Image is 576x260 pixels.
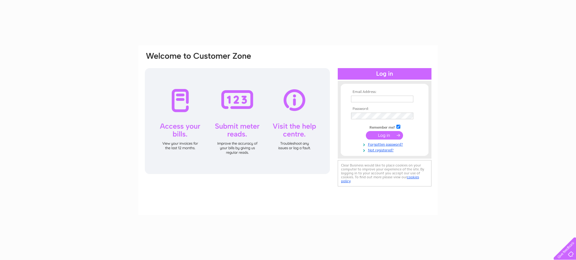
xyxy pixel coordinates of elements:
[351,141,420,147] a: Forgotten password?
[366,131,403,140] input: Submit
[341,175,419,183] a: cookies policy
[338,160,431,186] div: Clear Business would like to place cookies on your computer to improve your experience of the sit...
[351,147,420,153] a: Not registered?
[350,124,420,130] td: Remember me?
[350,90,420,94] th: Email Address:
[350,107,420,111] th: Password:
